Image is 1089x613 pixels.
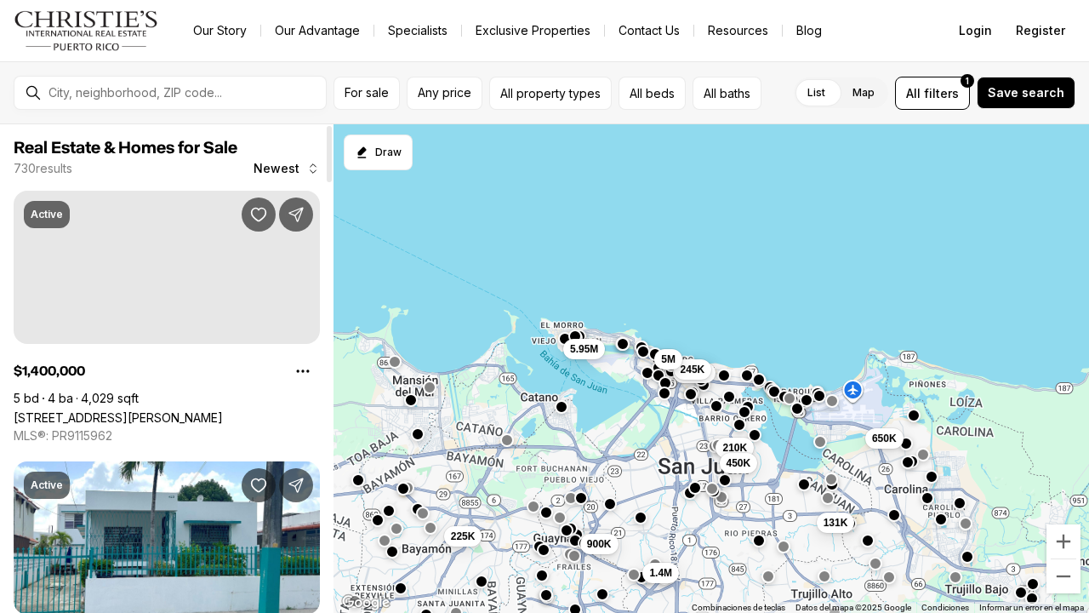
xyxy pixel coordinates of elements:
[279,468,313,502] button: Share Property
[865,427,904,448] button: 650K
[14,10,159,51] img: logo
[694,19,782,43] a: Resources
[661,352,676,366] span: 5M
[839,77,888,108] label: Map
[14,140,237,157] span: Real Estate & Homes for Sale
[783,19,835,43] a: Blog
[1006,14,1075,48] button: Register
[180,19,260,43] a: Our Story
[605,19,693,43] button: Contact Us
[649,566,672,580] span: 1.4M
[693,77,761,110] button: All baths
[451,530,476,543] span: 225K
[444,526,482,547] button: 225K
[243,152,330,186] button: Newest
[334,77,400,110] button: For sale
[794,77,839,108] label: List
[824,516,848,530] span: 131K
[988,86,1064,100] span: Save search
[924,84,959,102] span: filters
[570,341,598,355] span: 5.95M
[716,437,754,457] button: 210K
[254,162,299,175] span: Newest
[949,14,1002,48] button: Login
[14,410,223,425] a: 4 CALLE PETUNIA, SAN JUAN PR, 00927
[727,455,751,469] span: 450K
[14,162,72,175] p: 730 results
[31,208,63,221] p: Active
[489,77,612,110] button: All property types
[619,77,686,110] button: All beds
[977,77,1075,109] button: Save search
[563,338,605,358] button: 5.95M
[31,478,63,492] p: Active
[959,24,992,37] span: Login
[720,452,758,473] button: 450K
[1016,24,1065,37] span: Register
[895,77,970,110] button: Allfilters1
[680,366,708,380] span: 3.95M
[345,86,389,100] span: For sale
[673,363,715,383] button: 3.95M
[642,563,679,583] button: 1.4M
[722,440,747,454] span: 210K
[906,84,921,102] span: All
[261,19,373,43] a: Our Advantage
[279,198,313,232] button: Share Property
[817,513,855,533] button: 131K
[344,135,413,170] button: Start drawing
[654,349,682,370] button: 5M
[418,86,471,100] span: Any price
[674,358,712,379] button: 245K
[872,431,897,444] span: 650K
[681,362,705,375] span: 245K
[286,354,320,388] button: Property options
[462,19,604,43] a: Exclusive Properties
[407,77,482,110] button: Any price
[966,74,969,88] span: 1
[242,198,276,232] button: Save Property: 4 CALLE PETUNIA
[580,534,619,554] button: 900K
[242,468,276,502] button: Save Property: 423 Francisco Sein URB FLORAL PARK
[587,537,612,551] span: 900K
[374,19,461,43] a: Specialists
[795,603,911,612] span: Datos del mapa ©2025 Google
